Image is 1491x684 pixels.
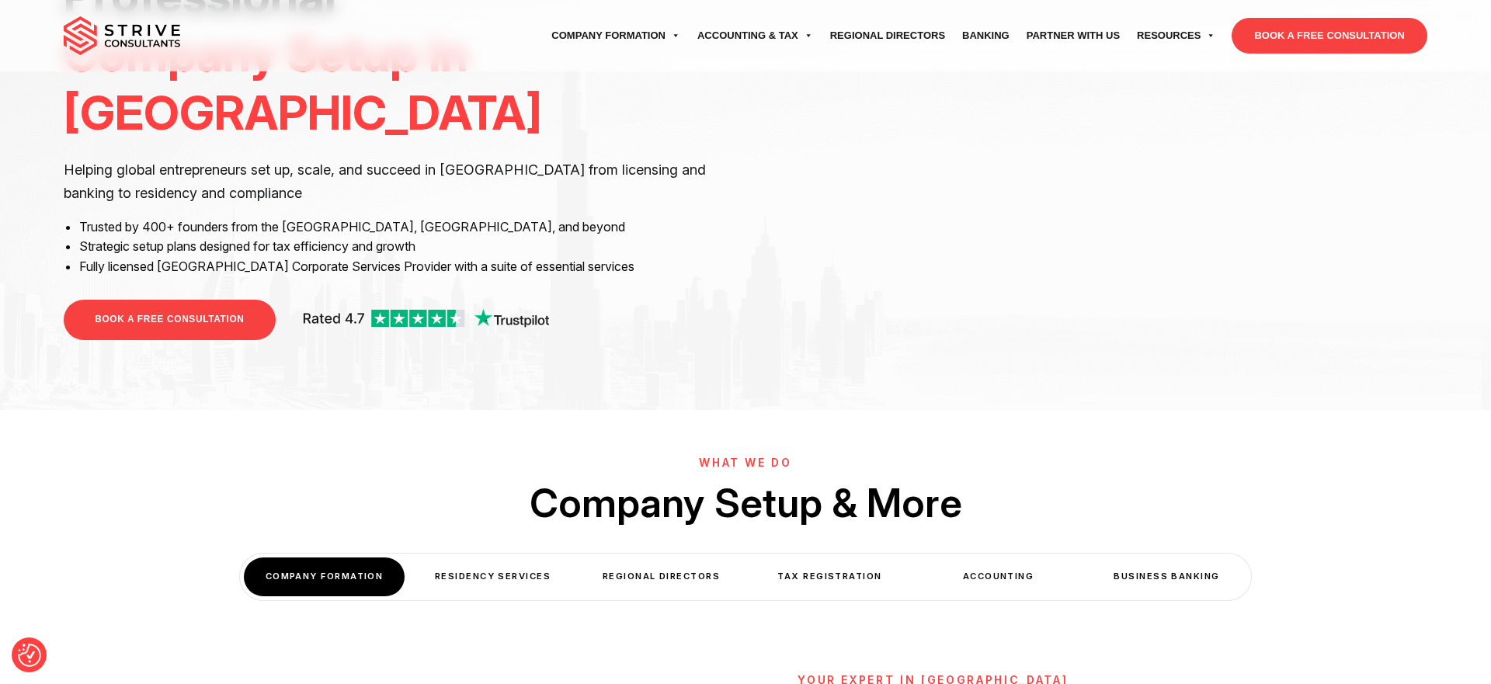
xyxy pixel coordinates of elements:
a: Partner with Us [1018,14,1128,57]
p: Helping global entrepreneurs set up, scale, and succeed in [GEOGRAPHIC_DATA] from licensing and b... [64,158,734,205]
li: Strategic setup plans designed for tax efficiency and growth [79,237,734,257]
img: Revisit consent button [18,644,41,667]
a: BOOK A FREE CONSULTATION [64,300,275,339]
div: Accounting [918,557,1079,595]
a: BOOK A FREE CONSULTATION [1232,18,1427,54]
a: Regional Directors [822,14,954,57]
div: Business Banking [1086,557,1247,595]
li: Fully licensed [GEOGRAPHIC_DATA] Corporate Services Provider with a suite of essential services [79,257,734,277]
div: Residency Services [412,557,573,595]
div: Regional Directors [581,557,742,595]
li: Trusted by 400+ founders from the [GEOGRAPHIC_DATA], [GEOGRAPHIC_DATA], and beyond [79,217,734,238]
button: Consent Preferences [18,644,41,667]
a: Resources [1128,14,1224,57]
img: main-logo.svg [64,16,180,55]
div: Tax Registration [749,557,910,595]
div: COMPANY FORMATION [244,557,405,595]
a: Accounting & Tax [689,14,822,57]
a: Company Formation [543,14,689,57]
a: Banking [954,14,1018,57]
span: Company Setup in [GEOGRAPHIC_DATA] [64,26,542,142]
